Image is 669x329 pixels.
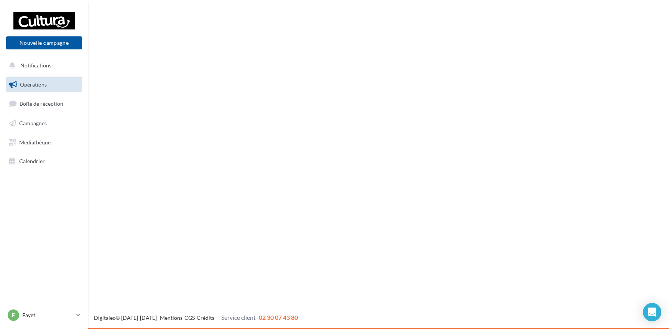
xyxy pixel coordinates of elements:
a: Mentions [160,314,182,321]
a: Calendrier [5,153,84,169]
a: Campagnes [5,115,84,131]
a: Digitaleo [94,314,116,321]
span: F [12,311,15,319]
a: Boîte de réception [5,95,84,112]
span: Service client [221,314,256,321]
span: Campagnes [19,120,47,126]
span: Calendrier [19,158,45,164]
a: Crédits [197,314,214,321]
span: Boîte de réception [20,100,63,107]
span: © [DATE]-[DATE] - - - [94,314,298,321]
button: Nouvelle campagne [6,36,82,49]
p: Fayet [22,311,73,319]
a: CGS [184,314,195,321]
a: Opérations [5,77,84,93]
span: Opérations [20,81,47,88]
a: Médiathèque [5,134,84,151]
button: Notifications [5,57,81,74]
span: Médiathèque [19,139,51,145]
span: 02 30 07 43 80 [259,314,298,321]
div: Open Intercom Messenger [643,303,661,321]
span: Notifications [20,62,51,69]
a: F Fayet [6,308,82,322]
